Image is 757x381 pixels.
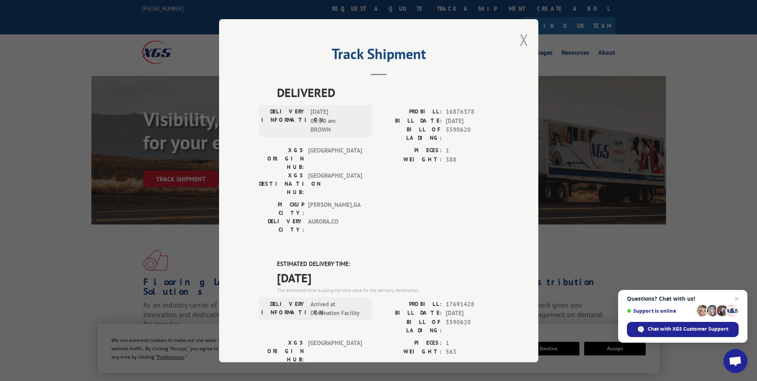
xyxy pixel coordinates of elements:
div: The estimated time is using the time zone for the delivery destination. [277,286,498,294]
label: BILL OF LADING: [379,317,442,334]
span: 5590620 [446,125,498,142]
label: PIECES: [379,146,442,155]
label: DELIVERY CITY: [259,217,304,234]
span: Close chat [732,294,741,304]
span: [DATE] [277,268,498,286]
span: [PERSON_NAME] , GA [308,200,362,217]
span: Support is online [627,308,694,314]
label: XGS ORIGIN HUB: [259,338,304,363]
span: Questions? Chat with us! [627,296,739,302]
span: [GEOGRAPHIC_DATA] [308,146,362,171]
h2: Track Shipment [259,48,498,63]
label: XGS ORIGIN HUB: [259,146,304,171]
label: BILL DATE: [379,116,442,125]
label: WEIGHT: [379,347,442,357]
label: DELIVERY INFORMATION: [261,300,306,317]
span: Arrived at Destination Facility [310,300,364,317]
div: Open chat [723,349,747,373]
label: ESTIMATED DELIVERY TIME: [277,260,498,269]
label: PROBILL: [379,300,442,309]
span: 1 [446,146,498,155]
label: PICKUP CITY: [259,200,304,217]
span: [DATE] [446,309,498,318]
div: Chat with XGS Customer Support [627,322,739,337]
label: PROBILL: [379,107,442,117]
label: PIECES: [379,338,442,347]
span: 5590620 [446,317,498,334]
label: XGS DESTINATION HUB: [259,171,304,196]
span: 563 [446,347,498,357]
span: DELIVERED [277,83,498,101]
span: [DATE] [446,116,498,125]
span: Chat with XGS Customer Support [648,325,728,333]
span: 16876378 [446,107,498,117]
span: 388 [446,155,498,164]
span: 17691428 [446,300,498,309]
span: AURORA , CO [308,217,362,234]
button: Close modal [520,29,528,50]
span: 1 [446,338,498,347]
span: [GEOGRAPHIC_DATA] [308,338,362,363]
span: [DATE] 08:10 am BROWN [310,107,364,135]
label: BILL OF LADING: [379,125,442,142]
label: DELIVERY INFORMATION: [261,107,306,135]
label: BILL DATE: [379,309,442,318]
span: [GEOGRAPHIC_DATA] [308,171,362,196]
label: WEIGHT: [379,155,442,164]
